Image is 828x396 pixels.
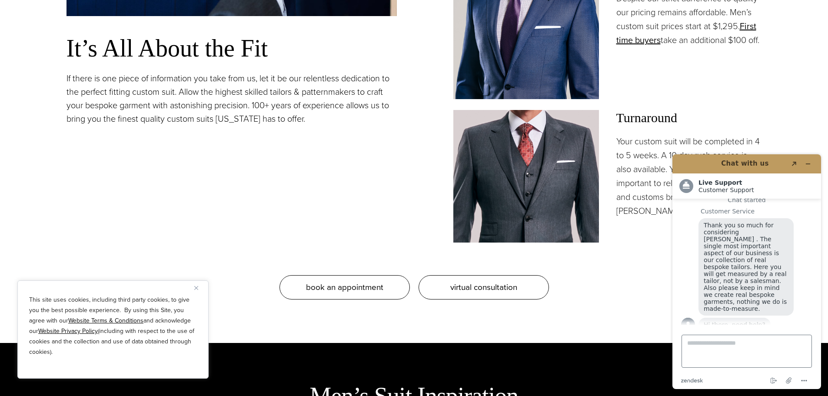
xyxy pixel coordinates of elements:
[306,281,383,293] span: book an appointment
[19,6,37,14] span: Chat
[616,20,756,47] a: First time buyers
[29,295,197,357] p: This site uses cookies, including third party cookies, to give you the best possible experience. ...
[450,281,517,293] span: virtual consultation
[453,110,599,242] img: Client in vested charcoal bespoke suit with white shirt and red patterned tie.
[279,275,410,299] a: book an appointment
[616,110,762,126] h3: Turnaround
[67,72,397,126] p: If there is one piece of information you take from us, let it be our relentless dedication to the...
[67,33,397,63] h3: It’s All About the Fit
[194,286,198,290] img: Close
[616,134,762,218] p: Your custom suit will be completed in 4 to 5 weeks. A 10 day rush service is also available. Your...
[194,283,205,293] button: Close
[419,275,549,299] a: virtual consultation
[665,147,828,396] iframe: To enrich screen reader interactions, please activate Accessibility in Grammarly extension settings
[68,316,143,325] a: Website Terms & Conditions
[38,326,98,336] a: Website Privacy Policy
